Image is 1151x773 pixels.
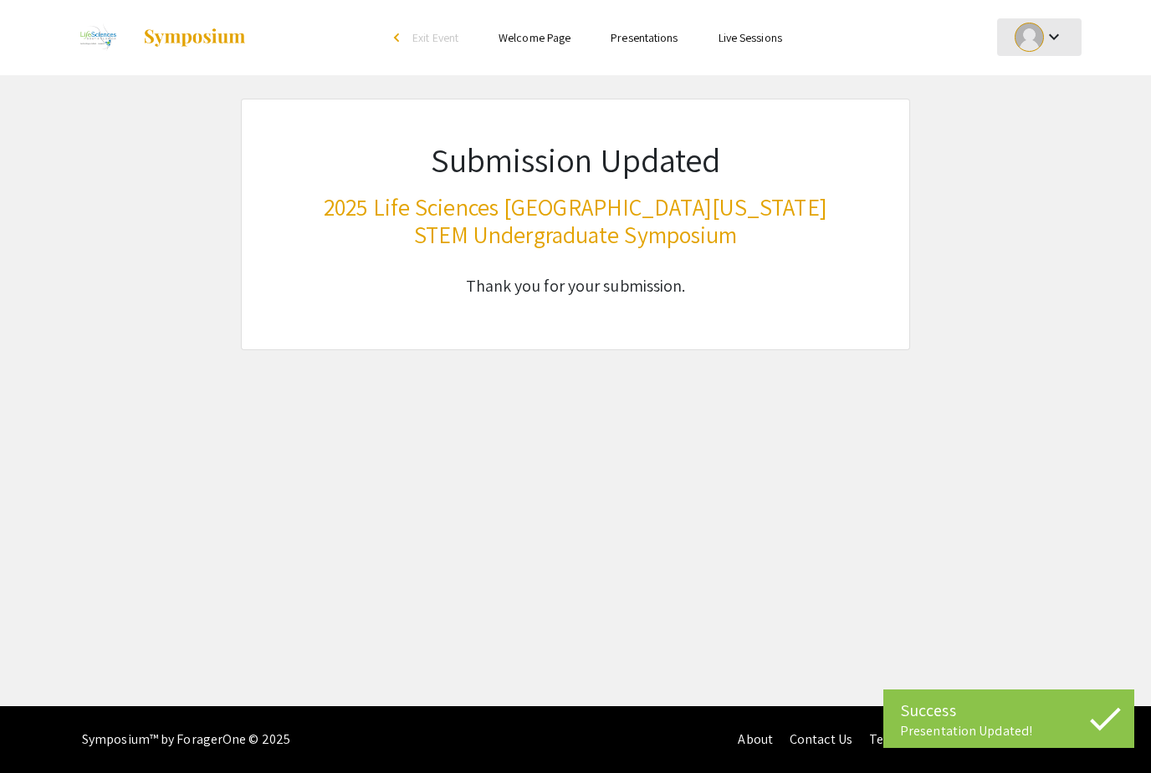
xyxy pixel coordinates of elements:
[790,730,852,748] a: Contact Us
[142,28,247,48] img: Symposium by ForagerOne
[611,30,678,45] a: Presentations
[323,193,828,249] h3: 2025 Life Sciences [GEOGRAPHIC_DATA][US_STATE] STEM Undergraduate Symposium
[69,17,247,58] a: 2025 Life Sciences South Florida STEM Undergraduate Symposium
[869,730,964,748] a: Terms of Service
[499,30,570,45] a: Welcome Page
[13,698,71,760] iframe: Chat
[1044,27,1064,47] mat-icon: Expand account dropdown
[997,18,1082,56] button: Expand account dropdown
[394,33,404,43] div: arrow_back_ios
[719,30,782,45] a: Live Sessions
[738,730,773,748] a: About
[323,276,828,296] h5: Thank you for your submission.
[900,723,1118,740] div: Presentation Updated!
[412,30,458,45] span: Exit Event
[82,706,290,773] div: Symposium™ by ForagerOne © 2025
[323,140,828,180] h1: Submission Updated
[69,17,125,58] img: 2025 Life Sciences South Florida STEM Undergraduate Symposium
[900,698,1118,723] div: Success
